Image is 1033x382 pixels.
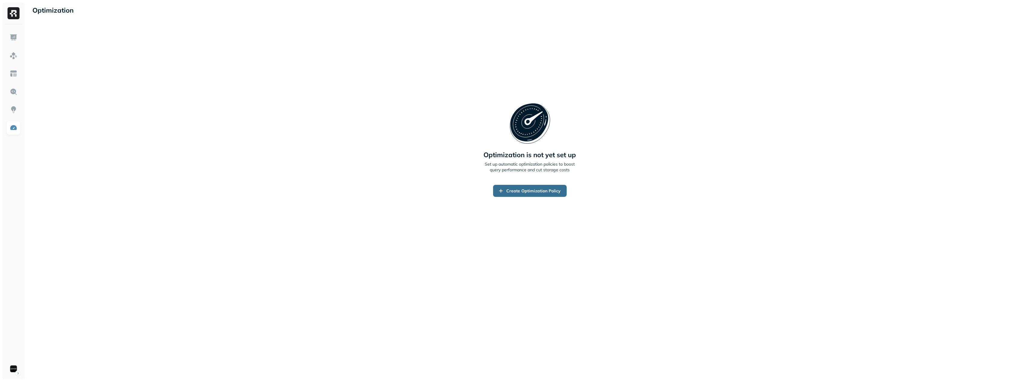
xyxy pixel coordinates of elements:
[32,6,74,14] p: Optimization
[10,34,17,41] img: Dashboard
[10,124,17,132] img: Optimization
[10,52,17,60] img: Assets
[9,365,18,373] img: Sonos
[10,88,17,96] img: Query Explorer
[493,185,567,197] a: Create Optimization Policy
[470,161,590,173] p: Set up automatic optimization policies to boost query performance and cut storage costs
[8,7,20,19] img: Ryft
[10,106,17,114] img: Insights
[483,151,576,159] p: Optimization is not yet set up
[10,70,17,78] img: Asset Explorer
